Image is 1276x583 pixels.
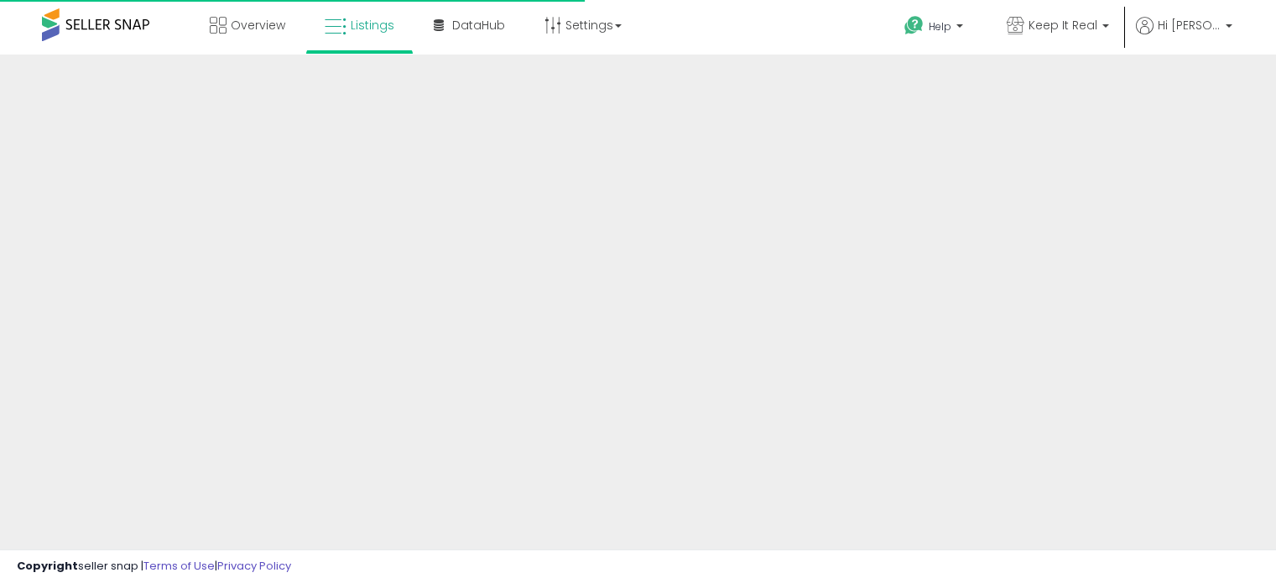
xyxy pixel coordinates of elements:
a: Help [891,3,980,55]
span: DataHub [452,17,505,34]
span: Overview [231,17,285,34]
span: Keep It Real [1029,17,1097,34]
span: Help [929,19,951,34]
span: Hi [PERSON_NAME] [1158,17,1221,34]
a: Terms of Use [143,558,215,574]
a: Hi [PERSON_NAME] [1136,17,1232,55]
a: Privacy Policy [217,558,291,574]
i: Get Help [904,15,924,36]
span: Listings [351,17,394,34]
strong: Copyright [17,558,78,574]
div: seller snap | | [17,559,291,575]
